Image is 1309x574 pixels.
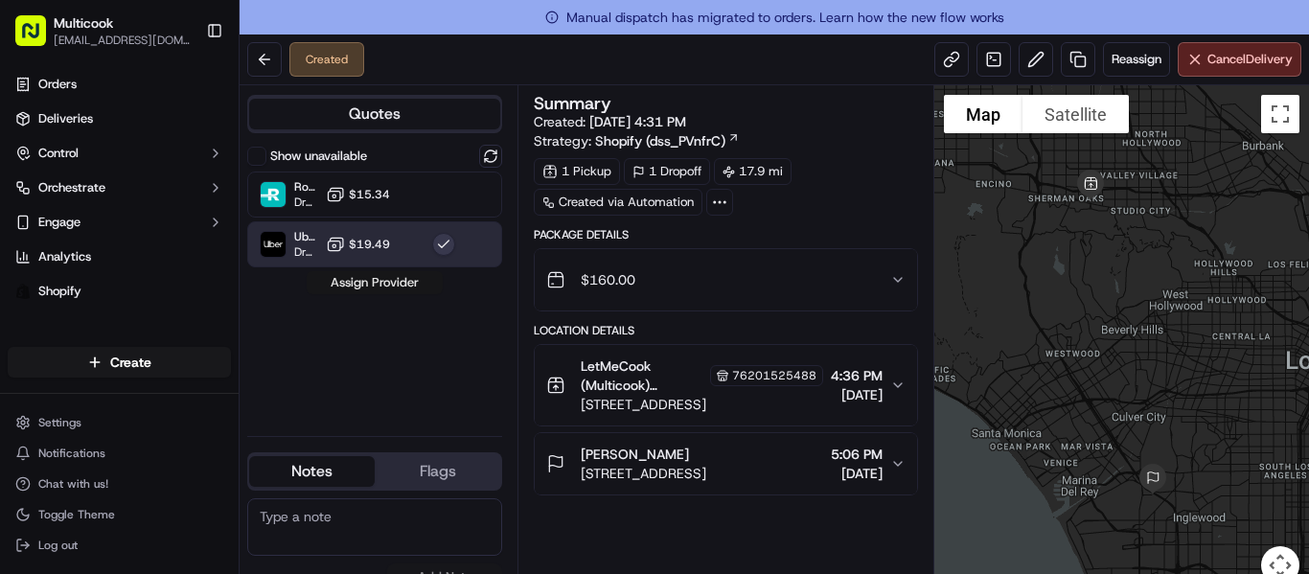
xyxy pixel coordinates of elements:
[349,187,390,202] span: $15.34
[8,532,231,559] button: Log out
[732,368,816,383] span: 76201525488
[38,110,93,127] span: Deliveries
[40,183,75,218] img: 8571987876998_91fb9ceb93ad5c398215_72.jpg
[581,356,706,395] span: LetMeCook (Multicook) [PERSON_NAME]
[8,276,231,307] a: Shopify
[375,456,500,487] button: Flags
[38,76,77,93] span: Orders
[595,131,725,150] span: Shopify (dss_PVnfrC)
[1261,95,1299,133] button: Toggle fullscreen view
[581,464,706,483] span: [STREET_ADDRESS]
[535,249,917,310] button: $160.00
[534,95,611,112] h3: Summary
[326,185,390,204] button: $15.34
[38,283,81,300] span: Shopify
[270,148,367,165] label: Show unavailable
[8,471,231,497] button: Chat with us!
[294,179,318,195] span: Roadie (P2P)
[534,158,620,185] div: 1 Pickup
[218,349,258,364] span: [DATE]
[831,385,883,404] span: [DATE]
[944,95,1022,133] button: Show street map
[326,235,390,254] button: $19.49
[261,232,286,257] img: Uber
[50,124,345,144] input: Got a question? Start typing here...
[581,395,823,414] span: [STREET_ADDRESS]
[8,501,231,528] button: Toggle Theme
[8,172,231,203] button: Orchestrate
[19,77,349,107] p: Welcome 👋
[535,345,917,425] button: LetMeCook (Multicook) [PERSON_NAME]76201525488[STREET_ADDRESS]4:36 PM[DATE]
[535,433,917,494] button: [PERSON_NAME][STREET_ADDRESS]5:06 PM[DATE]
[19,183,54,218] img: 1736555255976-a54dd68f-1ca7-489b-9aae-adbdc363a1c4
[249,456,375,487] button: Notes
[38,145,79,162] span: Control
[624,158,710,185] div: 1 Dropoff
[831,464,883,483] span: [DATE]
[59,349,204,364] span: Wisdom [PERSON_NAME]
[714,158,792,185] div: 17.9 mi
[8,440,231,467] button: Notifications
[38,538,78,553] span: Log out
[8,103,231,134] a: Deliveries
[8,347,231,378] button: Create
[38,248,91,265] span: Analytics
[8,69,231,100] a: Orders
[534,189,702,216] a: Created via Automation
[8,8,198,54] button: Multicook[EMAIL_ADDRESS][DOMAIN_NAME]
[534,112,686,131] span: Created:
[15,284,31,299] img: Shopify logo
[154,421,315,455] a: 💻API Documentation
[191,432,232,447] span: Pylon
[8,241,231,272] a: Analytics
[1112,51,1161,68] span: Reassign
[59,297,204,312] span: Wisdom [PERSON_NAME]
[294,244,318,260] span: Dropoff ETA 1 hour
[38,476,108,492] span: Chat with us!
[1207,51,1293,68] span: Cancel Delivery
[589,113,686,130] span: [DATE] 4:31 PM
[595,131,740,150] a: Shopify (dss_PVnfrC)
[8,207,231,238] button: Engage
[19,249,128,264] div: Past conversations
[545,8,1004,27] span: Manual dispatch has migrated to orders. Learn how the new flow works
[326,189,349,212] button: Start new chat
[54,33,191,48] button: [EMAIL_ADDRESS][DOMAIN_NAME]
[208,297,215,312] span: •
[208,349,215,364] span: •
[135,431,232,447] a: Powered byPylon
[38,214,80,231] span: Engage
[831,366,883,385] span: 4:36 PM
[86,202,264,218] div: We're available if you need us!
[38,507,115,522] span: Toggle Theme
[534,323,918,338] div: Location Details
[831,445,883,464] span: 5:06 PM
[38,415,81,430] span: Settings
[1022,95,1129,133] button: Show satellite imagery
[8,138,231,169] button: Control
[86,183,314,202] div: Start new chat
[11,421,154,455] a: 📗Knowledge Base
[581,270,635,289] span: $160.00
[294,195,318,210] span: Dropoff ETA -
[110,353,151,372] span: Create
[581,445,689,464] span: [PERSON_NAME]
[349,237,390,252] span: $19.49
[249,99,500,129] button: Quotes
[307,271,443,294] button: Assign Provider
[54,13,113,33] button: Multicook
[8,409,231,436] button: Settings
[294,229,318,244] span: Uber
[38,179,105,196] span: Orchestrate
[261,182,286,207] img: Roadie (P2P)
[38,446,105,461] span: Notifications
[534,227,918,242] div: Package Details
[1103,42,1170,77] button: Reassign
[19,19,57,57] img: Nash
[19,331,50,368] img: Wisdom Oko
[297,245,349,268] button: See all
[218,297,258,312] span: [DATE]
